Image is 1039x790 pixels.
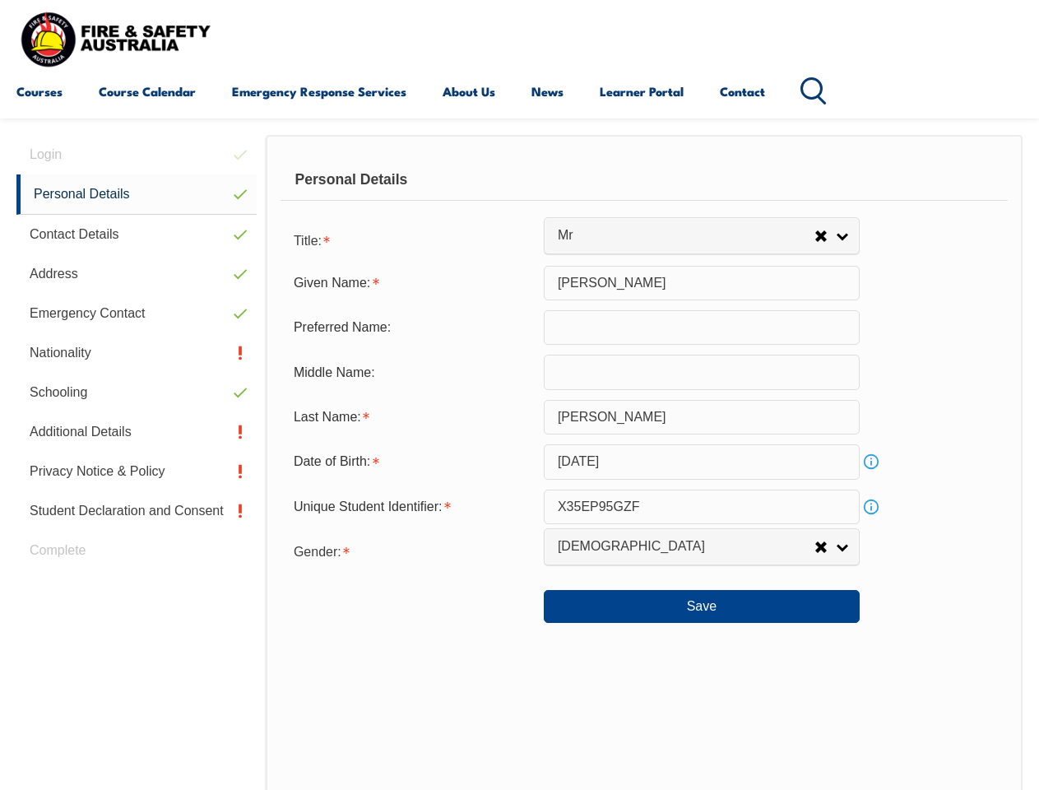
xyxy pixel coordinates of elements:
a: Privacy Notice & Policy [16,452,257,491]
div: Last Name is required. [281,402,544,433]
div: Unique Student Identifier is required. [281,491,544,523]
a: Emergency Contact [16,294,257,333]
a: Additional Details [16,412,257,452]
a: About Us [443,72,495,111]
span: Title: [294,234,322,248]
a: Learner Portal [600,72,684,111]
a: Address [16,254,257,294]
div: Gender is required. [281,534,544,567]
span: [DEMOGRAPHIC_DATA] [558,538,814,555]
a: Course Calendar [99,72,196,111]
span: Mr [558,227,814,244]
a: Schooling [16,373,257,412]
input: Select Date... [544,444,860,479]
a: Courses [16,72,63,111]
span: Gender: [294,545,341,559]
div: Date of Birth is required. [281,446,544,477]
a: Info [860,450,883,473]
a: Student Declaration and Consent [16,491,257,531]
div: Title is required. [281,223,544,256]
a: Info [860,495,883,518]
a: News [531,72,564,111]
a: Contact Details [16,215,257,254]
button: Save [544,590,860,623]
a: Emergency Response Services [232,72,406,111]
a: Nationality [16,333,257,373]
a: Personal Details [16,174,257,215]
div: Given Name is required. [281,267,544,299]
a: Contact [720,72,765,111]
div: Preferred Name: [281,312,544,343]
div: Personal Details [281,160,1008,201]
div: Middle Name: [281,356,544,388]
input: 10 Characters no 1, 0, O or I [544,490,860,524]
